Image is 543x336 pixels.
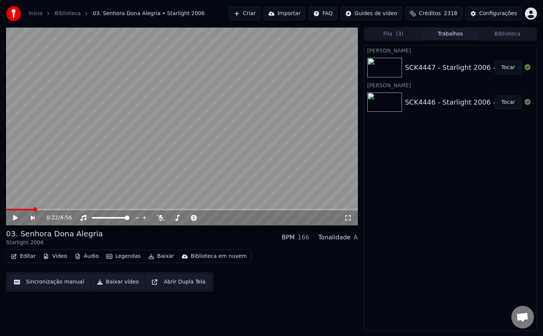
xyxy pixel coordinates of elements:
[72,251,102,262] button: Áudio
[282,233,295,242] div: BPM
[479,29,536,40] button: Biblioteca
[419,10,441,17] span: Créditos
[495,96,522,109] button: Tocar
[6,239,103,247] div: Starlight 2006
[92,275,144,289] button: Baixar vídeo
[6,6,21,21] img: youka
[364,46,537,55] div: [PERSON_NAME]
[147,275,210,289] button: Abrir Dupla Tela
[422,29,479,40] button: Trabalhos
[29,10,205,17] nav: breadcrumb
[341,7,402,20] button: Guides de vídeo
[229,7,261,20] button: Criar
[46,214,64,222] div: /
[9,275,89,289] button: Sincronização manual
[405,7,462,20] button: Créditos2318
[365,29,422,40] button: Fila
[354,233,358,242] div: A
[103,251,144,262] button: Legendas
[191,253,247,260] div: Biblioteca em nuvem
[479,10,517,17] div: Configurações
[444,10,457,17] span: 2318
[93,10,205,17] span: 03. Senhora Dona Alegria • Starlight 2006
[364,80,537,89] div: [PERSON_NAME]
[511,306,534,328] div: Open chat
[298,233,310,242] div: 166
[264,7,305,20] button: Importar
[308,7,337,20] button: FAQ
[40,251,70,262] button: Vídeo
[465,7,522,20] button: Configurações
[29,10,43,17] a: Início
[318,233,351,242] div: Tonalidade
[396,30,403,38] span: ( 3 )
[60,214,72,222] span: 4:56
[6,228,103,239] div: 03. Senhora Dona Alegria
[55,10,81,17] a: Biblioteca
[8,251,38,262] button: Editar
[145,251,177,262] button: Baixar
[495,61,522,74] button: Tocar
[46,214,58,222] span: 0:22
